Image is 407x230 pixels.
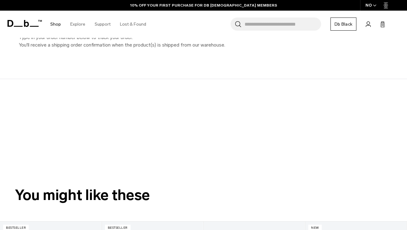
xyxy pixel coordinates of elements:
h2: You might like these [15,184,392,206]
nav: Main Navigation [46,11,151,38]
a: Support [95,13,111,35]
iframe: Ingrid delivery tracking widget main iframe [13,79,201,167]
p: Type in your order number below to track your order. You'll receive a shipping order confirmation... [19,34,300,49]
a: 10% OFF YOUR FIRST PURCHASE FOR DB [DEMOGRAPHIC_DATA] MEMBERS [130,2,277,8]
a: Explore [70,13,85,35]
a: Shop [50,13,61,35]
a: Lost & Found [120,13,146,35]
a: Db Black [330,17,356,31]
